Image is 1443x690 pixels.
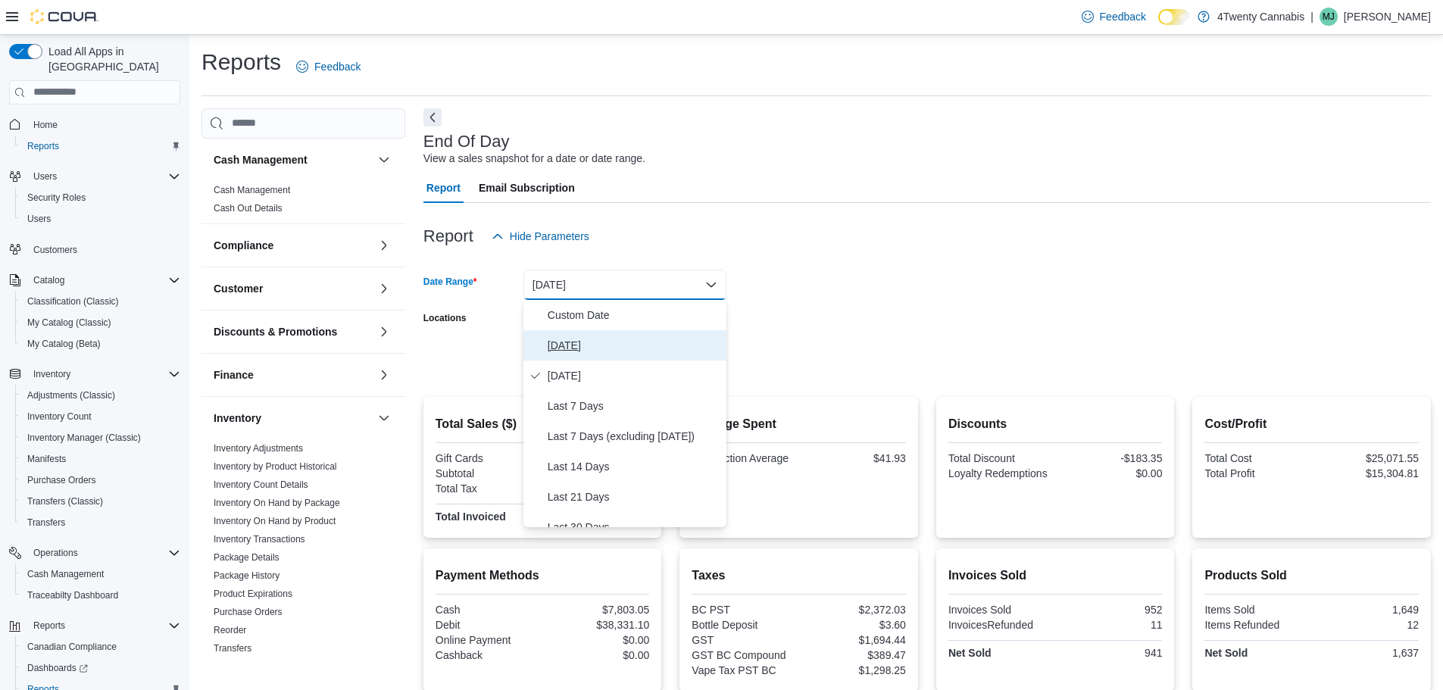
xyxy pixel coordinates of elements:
button: Users [3,166,186,187]
div: GST BC Compound [692,649,795,661]
div: 1,649 [1315,604,1419,616]
button: Operations [3,542,186,564]
a: Classification (Classic) [21,292,125,311]
strong: Net Sold [1204,647,1248,659]
a: Home [27,116,64,134]
span: Inventory Count Details [214,479,308,491]
div: GST [692,634,795,646]
div: $41.93 [802,452,906,464]
span: Customers [27,240,180,259]
div: Mason John [1320,8,1338,26]
span: Operations [33,547,78,559]
span: [DATE] [548,336,720,354]
span: Inventory Manager (Classic) [21,429,180,447]
a: Feedback [1076,2,1152,32]
h1: Reports [201,47,281,77]
a: Inventory Adjustments [214,443,303,454]
span: My Catalog (Beta) [27,338,101,350]
button: [DATE] [523,270,726,300]
h3: Finance [214,367,254,382]
span: Adjustments (Classic) [21,386,180,404]
h3: Customer [214,281,263,296]
span: Cash Out Details [214,202,283,214]
span: Last 7 Days (excluding [DATE]) [548,427,720,445]
h2: Total Sales ($) [436,415,650,433]
button: Inventory [375,409,393,427]
a: Inventory On Hand by Product [214,516,336,526]
a: Dashboards [21,659,94,677]
a: Package Details [214,552,280,563]
div: Cash [436,604,539,616]
span: Reorder [214,624,246,636]
span: Load All Apps in [GEOGRAPHIC_DATA] [42,44,180,74]
button: Cash Management [15,564,186,585]
span: Feedback [1100,9,1146,24]
div: 941 [1058,647,1162,659]
h3: Inventory [214,411,261,426]
span: Report [426,173,461,203]
div: $0.00 [1058,467,1162,479]
span: Catalog [33,274,64,286]
button: Manifests [15,448,186,470]
div: $1,694.44 [802,634,906,646]
button: Operations [27,544,84,562]
button: My Catalog (Beta) [15,333,186,354]
div: $15,304.81 [1315,467,1419,479]
a: Cash Management [214,185,290,195]
span: Dashboards [27,662,88,674]
span: Operations [27,544,180,562]
h2: Discounts [948,415,1163,433]
span: Cash Management [21,565,180,583]
a: Inventory by Product Historical [214,461,337,472]
button: Security Roles [15,187,186,208]
span: Home [27,115,180,134]
div: $0.00 [545,649,649,661]
button: Cash Management [375,151,393,169]
strong: Net Sold [948,647,992,659]
a: Users [21,210,57,228]
span: Last 7 Days [548,397,720,415]
span: Custom Date [548,306,720,324]
div: Cashback [436,649,539,661]
span: Transfers [214,642,251,654]
a: Purchase Orders [214,607,283,617]
a: My Catalog (Beta) [21,335,107,353]
h3: Cash Management [214,152,308,167]
span: My Catalog (Classic) [27,317,111,329]
h3: End Of Day [423,133,510,151]
span: Reports [27,140,59,152]
button: Cash Management [214,152,372,167]
span: Adjustments (Classic) [27,389,115,401]
label: Locations [423,312,467,324]
div: $3.60 [802,619,906,631]
h3: Discounts & Promotions [214,324,337,339]
span: Classification (Classic) [21,292,180,311]
span: Manifests [21,450,180,468]
span: Transfers [27,517,65,529]
span: Users [27,213,51,225]
div: Online Payment [436,634,539,646]
div: Select listbox [523,300,726,527]
span: Users [33,170,57,183]
span: Reports [33,620,65,632]
button: Inventory Manager (Classic) [15,427,186,448]
div: Items Refunded [1204,619,1308,631]
span: Users [21,210,180,228]
div: 1,637 [1315,647,1419,659]
h2: Average Spent [692,415,906,433]
button: Customer [375,279,393,298]
div: Subtotal [436,467,539,479]
span: Package History [214,570,280,582]
button: Hide Parameters [486,221,595,251]
h2: Invoices Sold [948,567,1163,585]
a: Transfers (Classic) [21,492,109,510]
p: 4Twenty Cannabis [1217,8,1304,26]
span: Inventory Manager (Classic) [27,432,141,444]
h2: Taxes [692,567,906,585]
button: Traceabilty Dashboard [15,585,186,606]
span: Hide Parameters [510,229,589,244]
span: Catalog [27,271,180,289]
button: Adjustments (Classic) [15,385,186,406]
a: Manifests [21,450,72,468]
span: Security Roles [21,189,180,207]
